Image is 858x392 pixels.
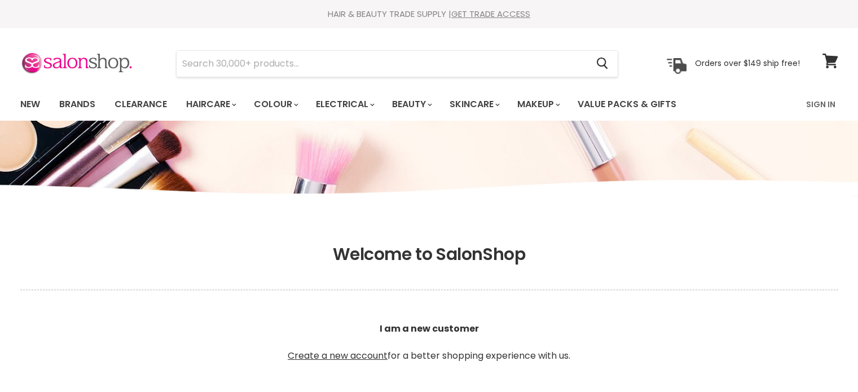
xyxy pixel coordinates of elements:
a: Makeup [509,93,567,116]
a: Beauty [384,93,439,116]
a: Create a new account [288,349,388,362]
button: Search [588,51,618,77]
b: I am a new customer [380,322,479,335]
nav: Main [6,88,852,121]
a: Sign In [799,93,842,116]
a: Haircare [178,93,243,116]
a: Clearance [106,93,175,116]
a: Colour [245,93,305,116]
div: HAIR & BEAUTY TRADE SUPPLY | [6,8,852,20]
a: Electrical [307,93,381,116]
a: Skincare [441,93,507,116]
p: for a better shopping experience with us. [20,295,838,390]
p: Orders over $149 ship free! [695,58,800,68]
h1: Welcome to SalonShop [20,244,838,265]
ul: Main menu [12,88,742,121]
a: New [12,93,49,116]
a: Value Packs & Gifts [569,93,685,116]
a: GET TRADE ACCESS [451,8,530,20]
a: Brands [51,93,104,116]
form: Product [176,50,618,77]
input: Search [177,51,588,77]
